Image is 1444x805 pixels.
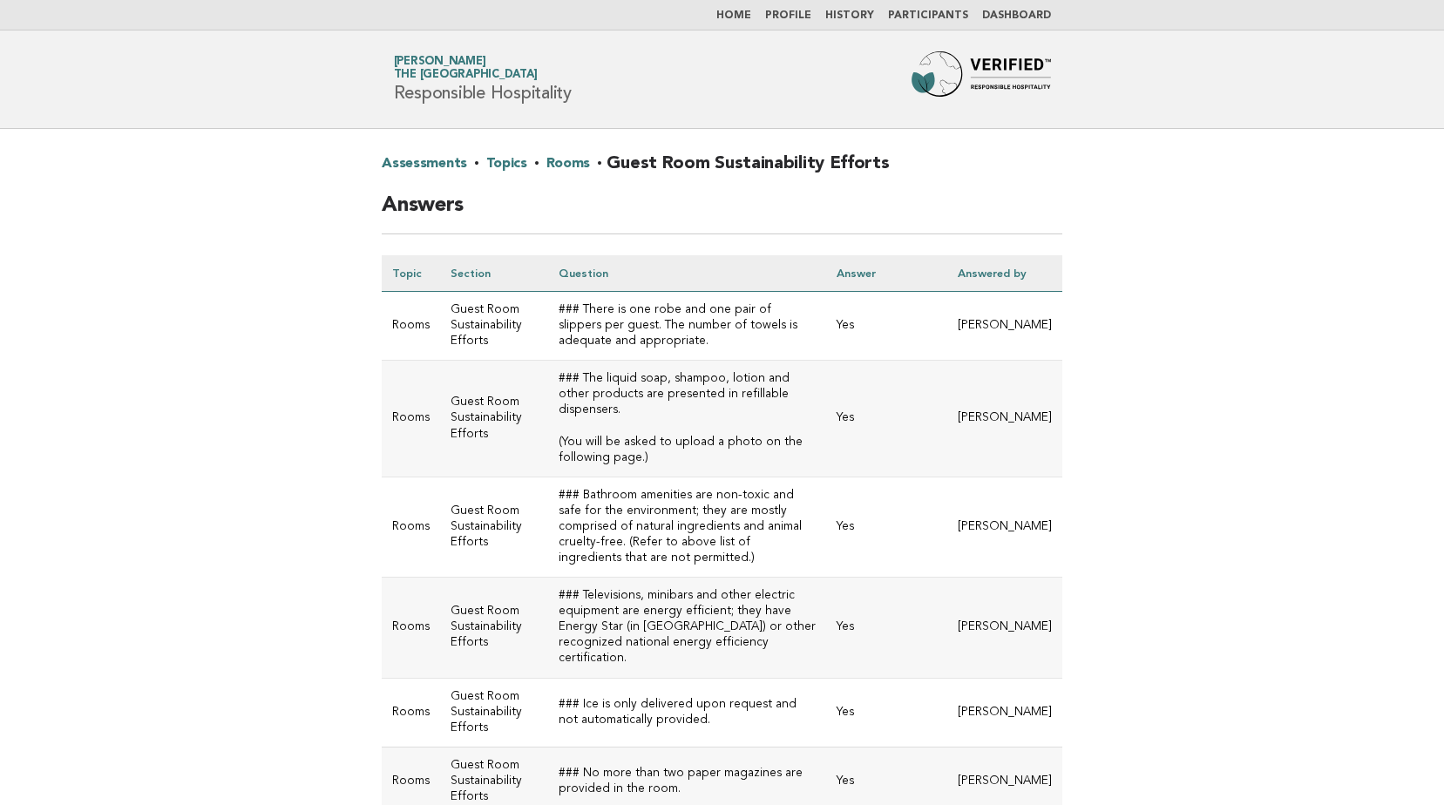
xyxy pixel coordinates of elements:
td: Guest Room Sustainability Efforts [440,678,548,747]
a: Participants [888,10,968,21]
a: Profile [765,10,811,21]
th: Section [440,255,548,292]
td: Yes [826,678,946,747]
td: ### Televisions, minibars and other electric equipment are energy efficient; they have Energy Sta... [548,578,826,678]
td: [PERSON_NAME] [947,678,1062,747]
th: Topic [382,255,440,292]
a: [PERSON_NAME]The [GEOGRAPHIC_DATA] [394,56,538,80]
th: Answered by [947,255,1062,292]
td: Guest Room Sustainability Efforts [440,477,548,577]
td: ### There is one robe and one pair of slippers per guest. The number of towels is adequate and ap... [548,292,826,361]
h2: · · · Guest Room Sustainability Efforts [382,150,1062,192]
td: ### The liquid soap, shampoo, lotion and other products are presented in refillable dispensers. (... [548,361,826,477]
td: Guest Room Sustainability Efforts [440,361,548,477]
td: Yes [826,477,946,577]
td: Guest Room Sustainability Efforts [440,292,548,361]
td: Rooms [382,578,440,678]
img: Forbes Travel Guide [912,51,1051,107]
th: Question [548,255,826,292]
a: Dashboard [982,10,1051,21]
td: [PERSON_NAME] [947,361,1062,477]
td: Rooms [382,477,440,577]
a: Topics [486,150,527,178]
td: Yes [826,578,946,678]
td: [PERSON_NAME] [947,477,1062,577]
a: Home [716,10,751,21]
h1: Responsible Hospitality [394,57,572,102]
td: [PERSON_NAME] [947,578,1062,678]
th: Answer [826,255,946,292]
a: Rooms [546,150,591,178]
td: Rooms [382,292,440,361]
h2: Answers [382,192,1062,234]
a: Assessments [382,150,467,178]
td: Rooms [382,678,440,747]
a: History [825,10,874,21]
span: The [GEOGRAPHIC_DATA] [394,70,538,81]
td: ### Ice is only delivered upon request and not automatically provided. [548,678,826,747]
td: Rooms [382,361,440,477]
td: Guest Room Sustainability Efforts [440,578,548,678]
td: ### Bathroom amenities are non-toxic and safe for the environment; they are mostly comprised of n... [548,477,826,577]
td: [PERSON_NAME] [947,292,1062,361]
td: Yes [826,361,946,477]
td: Yes [826,292,946,361]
